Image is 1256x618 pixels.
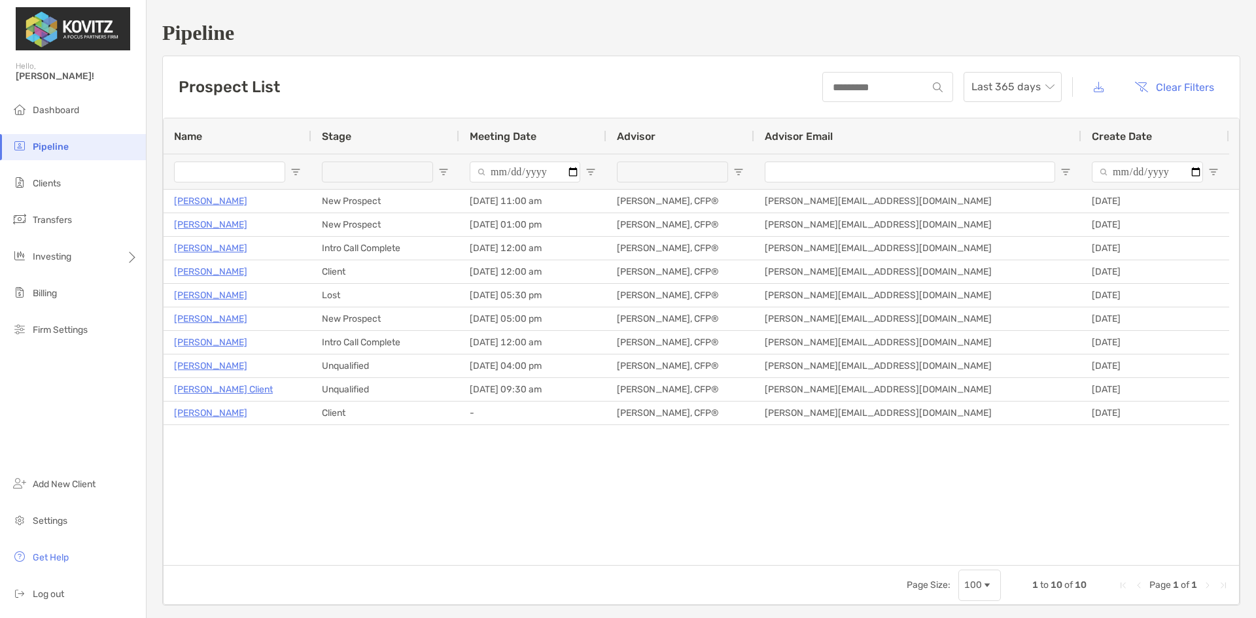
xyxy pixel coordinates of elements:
input: Meeting Date Filter Input [470,162,580,182]
div: Client [311,260,459,283]
p: [PERSON_NAME] [174,287,247,303]
span: Dashboard [33,105,79,116]
div: Intro Call Complete [311,331,459,354]
div: Page Size [958,570,1001,601]
div: [DATE] [1081,284,1229,307]
img: logout icon [12,585,27,601]
div: [DATE] [1081,213,1229,236]
span: Firm Settings [33,324,88,335]
div: [DATE] 12:00 am [459,237,606,260]
div: [DATE] 09:30 am [459,378,606,401]
input: Name Filter Input [174,162,285,182]
button: Open Filter Menu [585,167,596,177]
p: [PERSON_NAME] [174,405,247,421]
img: pipeline icon [12,138,27,154]
span: Add New Client [33,479,96,490]
div: [DATE] [1081,378,1229,401]
span: Clients [33,178,61,189]
div: [PERSON_NAME][EMAIL_ADDRESS][DOMAIN_NAME] [754,402,1081,424]
img: clients icon [12,175,27,190]
div: [PERSON_NAME][EMAIL_ADDRESS][DOMAIN_NAME] [754,213,1081,236]
div: [DATE] [1081,237,1229,260]
input: Create Date Filter Input [1092,162,1203,182]
div: [PERSON_NAME][EMAIL_ADDRESS][DOMAIN_NAME] [754,237,1081,260]
span: Transfers [33,215,72,226]
span: Create Date [1092,130,1152,143]
div: - [459,402,606,424]
div: [DATE] [1081,331,1229,354]
div: Next Page [1202,580,1213,591]
span: 1 [1191,579,1197,591]
div: [DATE] [1081,260,1229,283]
span: [PERSON_NAME]! [16,71,138,82]
button: Open Filter Menu [438,167,449,177]
button: Open Filter Menu [290,167,301,177]
div: Client [311,402,459,424]
div: [PERSON_NAME], CFP® [606,213,754,236]
span: Advisor [617,130,655,143]
div: [DATE] 01:00 pm [459,213,606,236]
img: billing icon [12,284,27,300]
div: New Prospect [311,213,459,236]
div: [PERSON_NAME], CFP® [606,307,754,330]
span: of [1064,579,1073,591]
a: [PERSON_NAME] [174,311,247,327]
span: of [1181,579,1189,591]
h1: Pipeline [162,21,1240,45]
img: firm-settings icon [12,321,27,337]
div: [PERSON_NAME], CFP® [606,237,754,260]
a: [PERSON_NAME] [174,334,247,351]
div: [DATE] [1081,190,1229,213]
div: [PERSON_NAME][EMAIL_ADDRESS][DOMAIN_NAME] [754,331,1081,354]
a: [PERSON_NAME] [174,264,247,280]
div: New Prospect [311,307,459,330]
div: First Page [1118,580,1128,591]
button: Open Filter Menu [733,167,744,177]
a: [PERSON_NAME] [174,216,247,233]
img: Zoe Logo [16,5,130,52]
div: [DATE] 05:00 pm [459,307,606,330]
span: Pipeline [33,141,69,152]
div: [PERSON_NAME], CFP® [606,260,754,283]
div: [PERSON_NAME], CFP® [606,284,754,307]
span: Investing [33,251,71,262]
a: [PERSON_NAME] [174,193,247,209]
div: [PERSON_NAME], CFP® [606,378,754,401]
div: 100 [964,579,982,591]
div: [DATE] 12:00 am [459,331,606,354]
p: [PERSON_NAME] [174,358,247,374]
div: [DATE] [1081,307,1229,330]
span: 10 [1051,579,1062,591]
div: [DATE] 05:30 pm [459,284,606,307]
span: Meeting Date [470,130,536,143]
div: [PERSON_NAME], CFP® [606,354,754,377]
div: Intro Call Complete [311,237,459,260]
div: [DATE] [1081,354,1229,377]
h3: Prospect List [179,78,280,96]
div: [PERSON_NAME][EMAIL_ADDRESS][DOMAIN_NAME] [754,260,1081,283]
button: Open Filter Menu [1060,167,1071,177]
div: [PERSON_NAME][EMAIL_ADDRESS][DOMAIN_NAME] [754,378,1081,401]
img: transfers icon [12,211,27,227]
div: [PERSON_NAME][EMAIL_ADDRESS][DOMAIN_NAME] [754,284,1081,307]
img: dashboard icon [12,101,27,117]
span: Last 365 days [971,73,1054,101]
div: [PERSON_NAME][EMAIL_ADDRESS][DOMAIN_NAME] [754,307,1081,330]
button: Clear Filters [1125,73,1224,101]
img: add_new_client icon [12,475,27,491]
span: Page [1149,579,1171,591]
button: Open Filter Menu [1208,167,1219,177]
a: [PERSON_NAME] Client [174,381,273,398]
div: [PERSON_NAME][EMAIL_ADDRESS][DOMAIN_NAME] [754,354,1081,377]
div: Page Size: [907,579,951,591]
span: Get Help [33,552,69,563]
div: [DATE] 12:00 am [459,260,606,283]
span: Name [174,130,202,143]
div: [PERSON_NAME], CFP® [606,190,754,213]
span: Advisor Email [765,130,833,143]
div: Lost [311,284,459,307]
div: [PERSON_NAME], CFP® [606,402,754,424]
